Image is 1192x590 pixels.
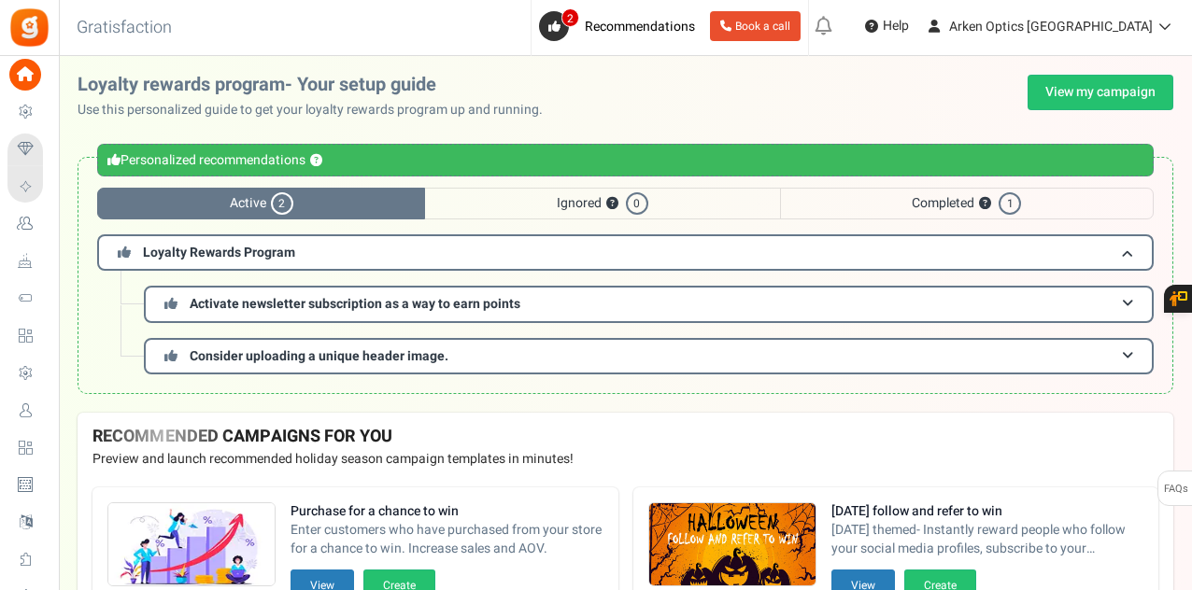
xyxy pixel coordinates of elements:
span: Activate newsletter subscription as a way to earn points [190,294,520,314]
span: 0 [626,192,648,215]
span: Active [97,188,425,219]
span: [DATE] themed- Instantly reward people who follow your social media profiles, subscribe to your n... [831,521,1144,558]
h3: Gratisfaction [56,9,192,47]
p: Preview and launch recommended holiday season campaign templates in minutes! [92,450,1158,469]
img: Gratisfaction [8,7,50,49]
span: Enter customers who have purchased from your store for a chance to win. Increase sales and AOV. [291,521,603,558]
a: View my campaign [1028,75,1173,110]
img: Recommended Campaigns [649,503,816,587]
button: ? [979,198,991,210]
p: Use this personalized guide to get your loyalty rewards program up and running. [78,101,558,119]
img: Recommended Campaigns [108,503,275,587]
strong: [DATE] follow and refer to win [831,502,1144,521]
button: ? [310,155,322,167]
span: 2 [561,8,579,27]
span: Consider uploading a unique header image. [190,346,448,366]
span: 2 [271,192,293,215]
button: ? [606,198,618,210]
span: Help [878,17,909,35]
span: Arken Optics [GEOGRAPHIC_DATA] [949,17,1153,36]
strong: Purchase for a chance to win [291,502,603,521]
span: FAQs [1163,471,1188,507]
span: 1 [999,192,1021,215]
a: Book a call [710,11,801,41]
a: Help [858,11,916,41]
span: Ignored [425,188,779,219]
a: 2 Recommendations [539,11,702,41]
div: Personalized recommendations [97,144,1154,176]
span: Completed [780,188,1154,219]
span: Recommendations [585,17,695,36]
h4: RECOMMENDED CAMPAIGNS FOR YOU [92,428,1158,446]
h2: Loyalty rewards program- Your setup guide [78,75,558,95]
span: Loyalty Rewards Program [143,243,295,262]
